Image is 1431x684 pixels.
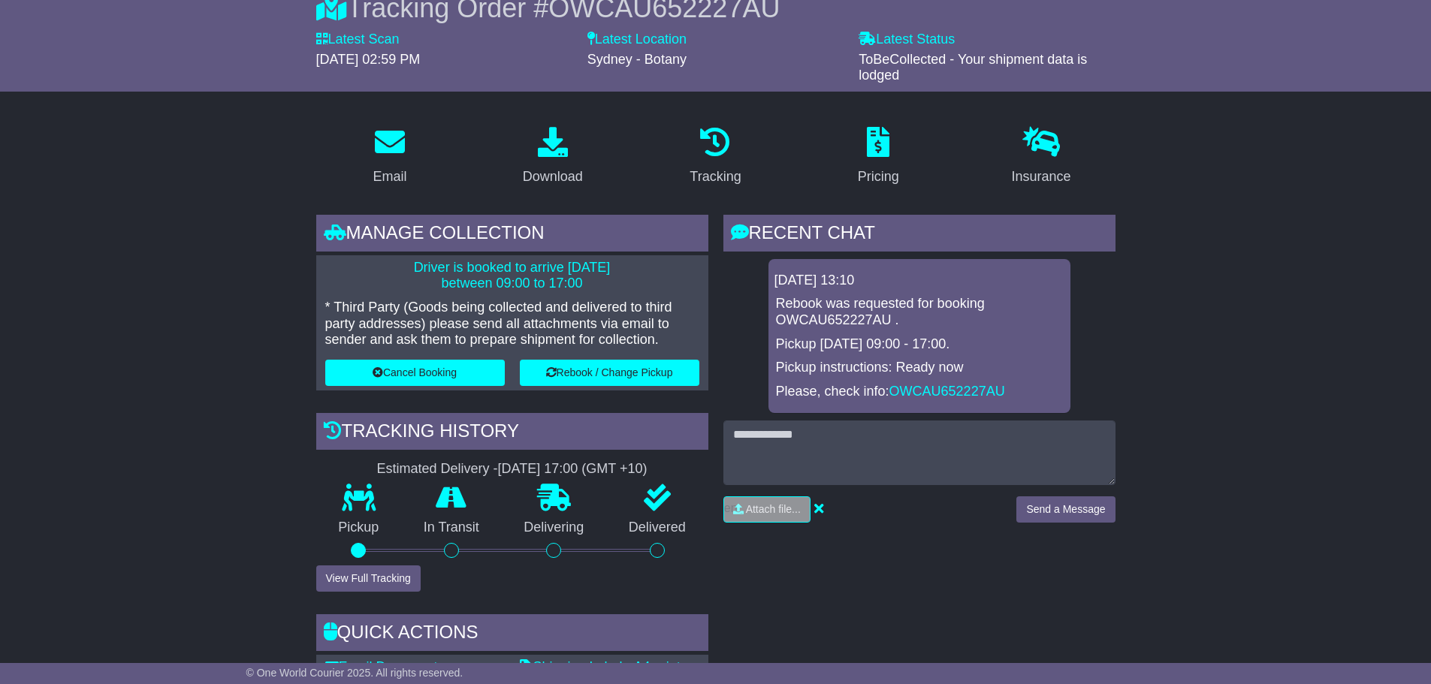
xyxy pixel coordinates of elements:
[690,167,741,187] div: Tracking
[587,32,687,48] label: Latest Location
[498,461,648,478] div: [DATE] 17:00 (GMT +10)
[858,167,899,187] div: Pricing
[316,32,400,48] label: Latest Scan
[316,413,708,453] div: Tracking history
[523,167,583,187] div: Download
[502,520,607,536] p: Delivering
[363,122,416,192] a: Email
[401,520,502,536] p: In Transit
[723,215,1116,255] div: RECENT CHAT
[680,122,750,192] a: Tracking
[1016,496,1115,523] button: Send a Message
[325,260,699,292] p: Driver is booked to arrive [DATE] between 09:00 to 17:00
[316,52,421,67] span: [DATE] 02:59 PM
[325,659,445,674] a: Email Documents
[316,520,402,536] p: Pickup
[889,384,1005,399] a: OWCAU652227AU
[848,122,909,192] a: Pricing
[316,614,708,655] div: Quick Actions
[774,273,1064,289] div: [DATE] 13:10
[246,667,463,679] span: © One World Courier 2025. All rights reserved.
[776,296,1063,328] p: Rebook was requested for booking OWCAU652227AU .
[520,659,693,674] a: Shipping Label - A4 printer
[316,215,708,255] div: Manage collection
[1002,122,1081,192] a: Insurance
[325,360,505,386] button: Cancel Booking
[587,52,687,67] span: Sydney - Botany
[776,336,1063,353] p: Pickup [DATE] 09:00 - 17:00.
[325,300,699,348] p: * Third Party (Goods being collected and delivered to third party addresses) please send all atta...
[859,32,955,48] label: Latest Status
[606,520,708,536] p: Delivered
[1012,167,1071,187] div: Insurance
[776,360,1063,376] p: Pickup instructions: Ready now
[373,167,406,187] div: Email
[513,122,593,192] a: Download
[316,565,421,592] button: View Full Tracking
[520,360,699,386] button: Rebook / Change Pickup
[316,461,708,478] div: Estimated Delivery -
[776,384,1063,400] p: Please, check info:
[859,52,1087,83] span: ToBeCollected - Your shipment data is lodged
